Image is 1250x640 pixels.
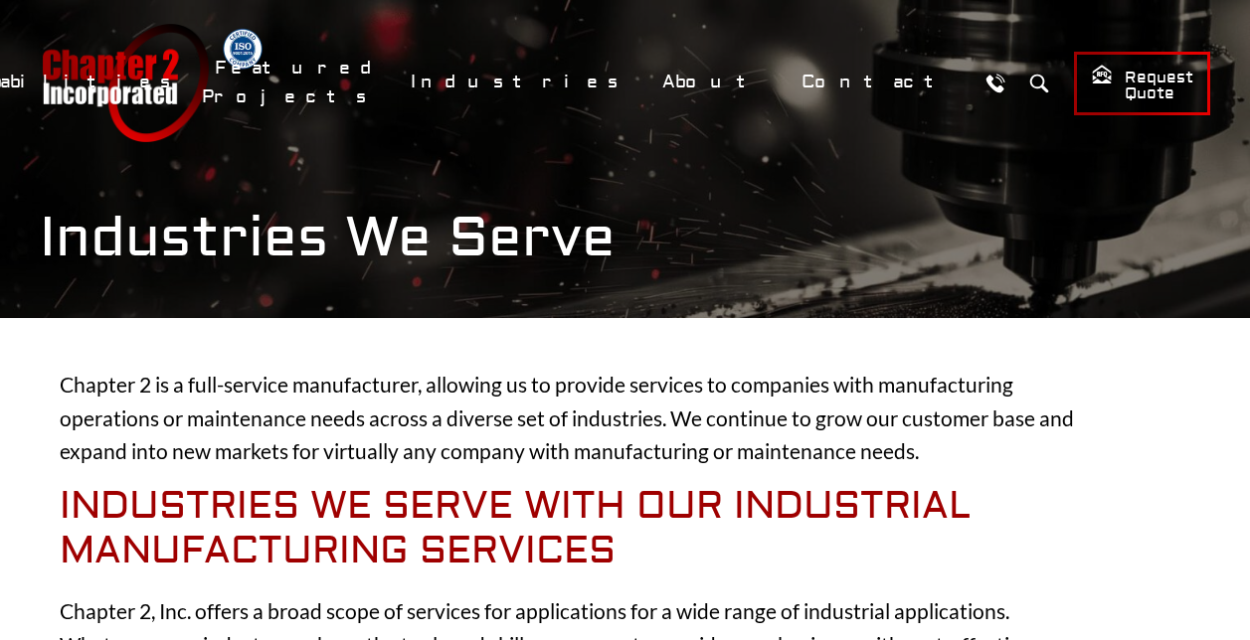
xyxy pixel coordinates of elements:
button: Search [1020,65,1057,101]
h2: Industries We Serve With Our Industrial Manufacturing Services [60,484,1101,574]
a: Featured Projects [202,47,388,118]
a: Call Us [977,65,1013,101]
a: Industries [398,61,639,103]
a: About [649,61,779,103]
a: Request Quote [1074,52,1210,115]
a: Contact [789,61,967,103]
p: Chapter 2 is a full-service manufacturer, allowing us to provide services to companies with manuf... [60,368,1101,468]
span: Request Quote [1091,64,1193,104]
h1: Industries We Serve [40,205,1210,271]
a: Chapter 2 Incorporated [40,24,209,142]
